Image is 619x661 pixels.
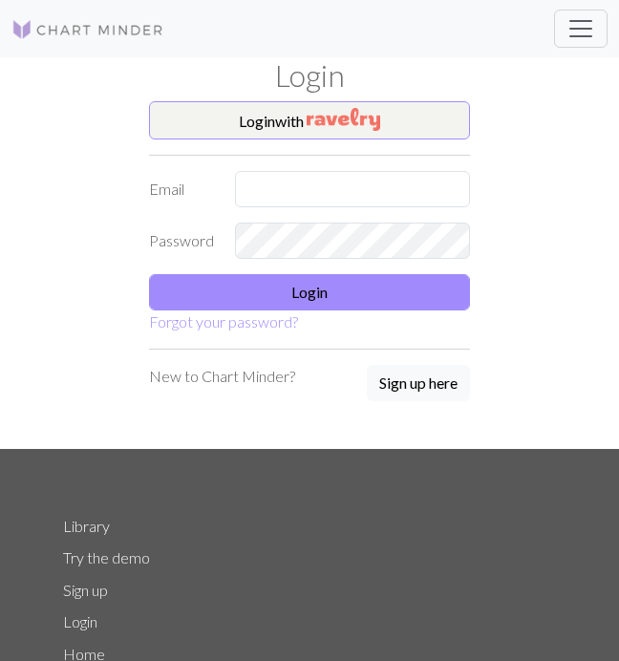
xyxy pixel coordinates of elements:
a: Try the demo [63,548,150,566]
button: Login [149,274,470,310]
button: Sign up here [367,365,470,401]
h1: Login [52,57,567,94]
button: Toggle navigation [554,10,608,48]
a: Sign up here [367,365,470,403]
button: Loginwith [149,101,470,139]
a: Login [63,612,97,630]
a: Sign up [63,581,108,599]
img: Logo [11,18,164,41]
a: Forgot your password? [149,312,298,330]
img: Ravelry [307,108,380,131]
p: New to Chart Minder? [149,365,295,388]
a: Library [63,517,110,535]
label: Email [138,171,224,207]
label: Password [138,223,224,259]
